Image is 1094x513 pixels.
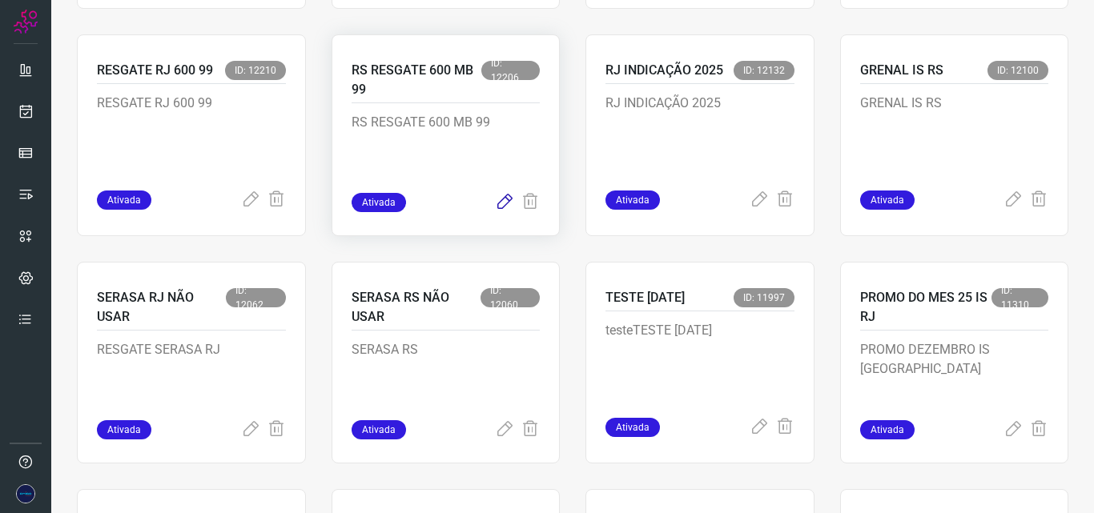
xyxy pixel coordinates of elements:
p: RS RESGATE 600 MB 99 [352,113,541,193]
p: testeTESTE [DATE] [605,321,794,401]
p: RESGATE RJ 600 99 [97,61,213,80]
p: GRENAL IS RS [860,94,1049,174]
p: SERASA RS [352,340,541,420]
span: Ativada [352,420,406,439]
p: RS RESGATE 600 MB 99 [352,61,482,99]
span: ID: 11997 [734,288,794,307]
span: Ativada [97,420,151,439]
span: Ativada [605,190,660,210]
p: PROMO DO MES 25 IS RJ [860,288,992,327]
p: PROMO DEZEMBRO IS [GEOGRAPHIC_DATA] [860,340,1049,420]
p: RJ INDICAÇÃO 2025 [605,94,794,174]
img: Logo [14,10,38,34]
span: Ativada [352,193,406,212]
img: ec3b18c95a01f9524ecc1107e33c14f6.png [16,484,35,503]
p: GRENAL IS RS [860,61,943,80]
p: SERASA RS NÃO USAR [352,288,481,327]
p: RESGATE SERASA RJ [97,340,286,420]
span: Ativada [605,418,660,437]
p: RESGATE RJ 600 99 [97,94,286,174]
p: TESTE [DATE] [605,288,685,307]
span: ID: 12060 [481,288,540,307]
span: Ativada [860,190,915,210]
span: ID: 12100 [987,61,1048,80]
span: ID: 12062 [226,288,285,307]
span: Ativada [97,190,151,210]
p: SERASA RJ NÃO USAR [97,288,226,327]
p: RJ INDICAÇÃO 2025 [605,61,723,80]
span: ID: 12132 [734,61,794,80]
span: ID: 12210 [225,61,286,80]
span: ID: 11310 [991,288,1048,307]
span: Ativada [860,420,915,439]
span: ID: 12206 [481,61,540,80]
